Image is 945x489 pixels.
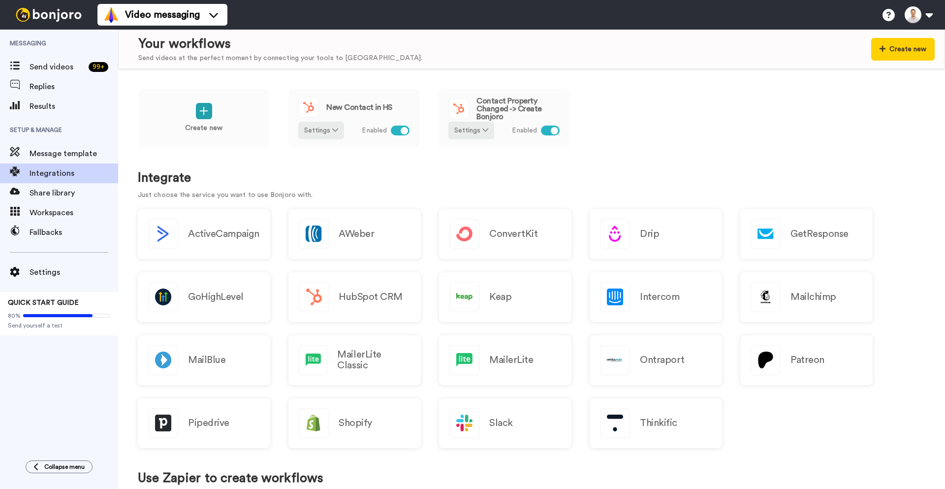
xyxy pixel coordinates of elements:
h2: Ontraport [640,355,685,365]
span: QUICK START GUIDE [8,299,79,306]
a: Patreon [740,335,873,385]
h2: MailBlue [188,355,225,365]
h2: Intercom [640,292,679,302]
span: Enabled [512,126,537,136]
h2: Keap [489,292,511,302]
img: bj-logo-header-white.svg [12,8,86,22]
a: Drip [590,209,722,259]
h2: ConvertKit [489,228,537,239]
h2: Slack [489,418,513,428]
h2: GetResponse [790,228,849,239]
a: Thinkific [590,398,722,448]
a: Intercom [590,272,722,322]
a: Ontraport [590,335,722,385]
h2: Drip [640,228,659,239]
h1: Integrate [138,171,925,185]
img: logo_gohighlevel.png [149,283,178,312]
h2: Patreon [790,355,824,365]
span: Collapse menu [44,463,85,471]
img: logo_intercom.svg [600,283,630,312]
span: Enabled [362,126,387,136]
a: AWeber [288,209,421,259]
span: Integrations [30,167,118,179]
a: HubSpot CRM [288,272,421,322]
button: Create new [871,38,935,61]
h2: AWeber [339,228,374,239]
div: Send videos at the perfect moment by connecting your tools to [GEOGRAPHIC_DATA]. [138,53,422,64]
img: logo_mailerlite.svg [450,346,479,375]
a: Mailchimp [740,272,873,322]
span: Message template [30,148,118,160]
h2: MailerLite [489,355,533,365]
button: Settings [298,122,344,139]
img: logo_ontraport.svg [600,346,630,375]
span: Send yourself a test [8,322,110,329]
img: logo_convertkit.svg [450,220,479,249]
button: Collapse menu [26,460,93,473]
img: vm-color.svg [103,7,119,23]
p: Create new [185,123,222,133]
img: logo_drip.svg [600,220,630,249]
h2: HubSpot CRM [339,292,403,302]
h2: ActiveCampaign [188,228,259,239]
span: Share library [30,187,118,199]
span: Workspaces [30,207,118,219]
h2: Pipedrive [188,418,229,428]
a: MailBlue [138,335,270,385]
img: logo_hubspot.svg [299,283,328,312]
span: Send videos [30,61,85,73]
a: Slack [439,398,571,448]
span: 80% [8,312,21,320]
span: Video messaging [125,8,200,22]
h1: Use Zapier to create workflows [138,471,323,486]
img: logo_shopify.svg [299,409,328,438]
a: Shopify [288,398,421,448]
a: GoHighLevel [138,272,270,322]
img: logo_mailblue.png [149,346,178,375]
img: logo_pipedrive.png [149,409,178,438]
h2: GoHighLevel [188,292,244,302]
span: Fallbacks [30,227,118,238]
img: logo_mailerlite.svg [299,346,327,375]
img: logo_patreon.svg [751,346,780,375]
img: logo_activecampaign.svg [149,220,178,249]
p: Just choose the service you want to use Bonjoro with. [138,190,925,200]
span: Results [30,100,118,112]
button: ActiveCampaign [138,209,270,259]
h2: Mailchimp [790,292,836,302]
div: Your workflows [138,35,422,53]
h2: MailerLite Classic [337,349,410,371]
div: 99 + [89,62,108,72]
a: MailerLite Classic [288,335,421,385]
img: logo_hubspot.svg [449,99,469,119]
img: logo_hubspot.svg [299,98,318,117]
img: logo_thinkific.svg [600,409,630,438]
a: Keap [439,272,571,322]
a: MailerLite [439,335,571,385]
span: Contact Property Changed -> Create Bonjoro [476,97,560,121]
span: Replies [30,81,118,93]
a: Contact Property Changed -> Create BonjoroSettings Enabled [438,89,570,148]
img: logo_slack.svg [450,409,479,438]
h2: Shopify [339,418,372,428]
span: New Contact in HS [326,103,392,111]
a: Pipedrive [138,398,270,448]
a: ConvertKit [439,209,571,259]
a: Create new [138,89,270,148]
img: logo_keap.svg [450,283,479,312]
span: Settings [30,266,118,278]
img: logo_aweber.svg [299,220,328,249]
h2: Thinkific [640,418,677,428]
a: GetResponse [740,209,873,259]
button: Settings [448,122,494,139]
img: logo_getresponse.svg [751,220,780,249]
a: New Contact in HSSettings Enabled [288,89,420,148]
img: logo_mailchimp.svg [751,283,780,312]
